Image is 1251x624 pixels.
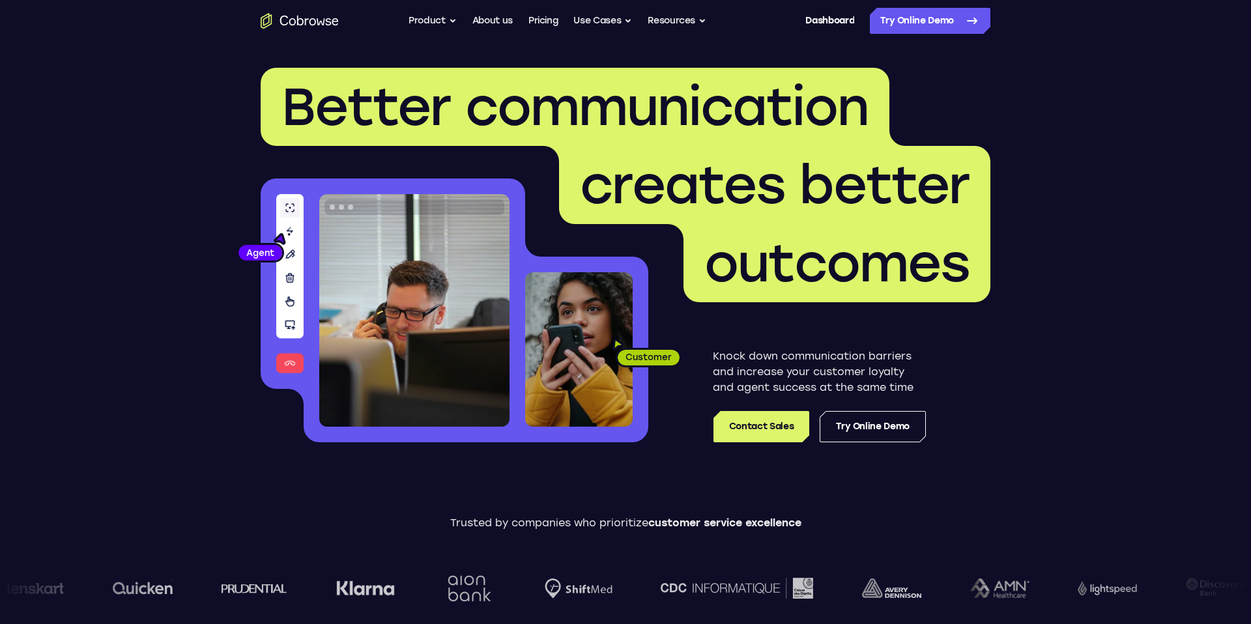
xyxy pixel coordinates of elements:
img: A customer support agent talking on the phone [319,194,510,427]
a: Dashboard [805,8,854,34]
a: About us [472,8,513,34]
button: Product [409,8,457,34]
p: Knock down communication barriers and increase your customer loyalty and agent success at the sam... [713,348,926,395]
img: Shiftmed [544,578,612,599]
img: prudential [221,583,287,593]
button: Use Cases [573,8,632,34]
img: AMN Healthcare [969,578,1028,599]
span: creates better [580,154,970,216]
img: avery-dennison [861,578,921,598]
a: Contact Sales [713,411,809,442]
a: Try Online Demo [820,411,926,442]
span: customer service excellence [648,517,801,529]
a: Pricing [528,8,558,34]
span: outcomes [704,232,970,294]
button: Resources [648,8,706,34]
span: Better communication [281,76,869,138]
img: Lightspeed [1077,581,1136,595]
a: Try Online Demo [870,8,990,34]
img: Klarna [336,580,394,596]
a: Go to the home page [261,13,339,29]
img: Aion Bank [442,562,495,615]
img: A customer holding their phone [525,272,633,427]
img: CDC Informatique [660,578,812,598]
